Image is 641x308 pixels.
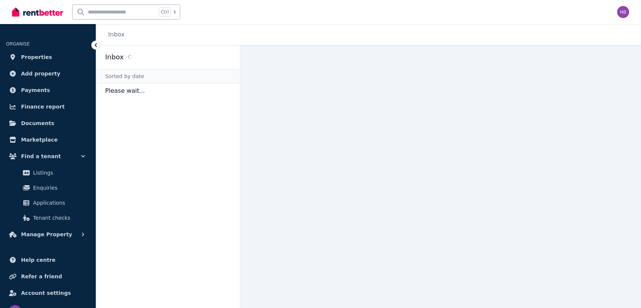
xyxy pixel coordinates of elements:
[21,53,52,62] span: Properties
[6,83,90,98] a: Payments
[33,168,84,177] span: Listings
[6,41,30,47] span: ORGANISE
[21,152,61,161] span: Find a tenant
[33,198,84,207] span: Applications
[6,116,90,131] a: Documents
[96,83,240,98] p: Please wait...
[6,269,90,284] a: Refer a friend
[9,180,87,195] a: Enquiries
[108,31,125,38] a: Inbox
[21,119,54,128] span: Documents
[617,6,629,18] img: Nadia Banna
[21,272,62,281] span: Refer a friend
[6,227,90,242] button: Manage Property
[21,102,65,111] span: Finance report
[6,66,90,81] a: Add property
[96,69,240,83] div: Sorted by date
[21,69,60,78] span: Add property
[33,183,84,192] span: Enquiries
[6,132,90,147] a: Marketplace
[159,7,170,17] span: Ctrl
[33,213,84,222] span: Tenant checks
[9,195,87,210] a: Applications
[6,149,90,164] button: Find a tenant
[21,135,57,144] span: Marketplace
[12,6,63,18] img: RentBetter
[6,252,90,267] a: Help centre
[6,285,90,300] a: Account settings
[96,24,134,45] nav: Breadcrumb
[105,52,124,62] h2: Inbox
[21,230,72,239] span: Manage Property
[21,255,56,264] span: Help centre
[21,86,50,95] span: Payments
[173,9,176,15] span: k
[6,50,90,65] a: Properties
[9,165,87,180] a: Listings
[6,99,90,114] a: Finance report
[21,288,71,297] span: Account settings
[9,210,87,225] a: Tenant checks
